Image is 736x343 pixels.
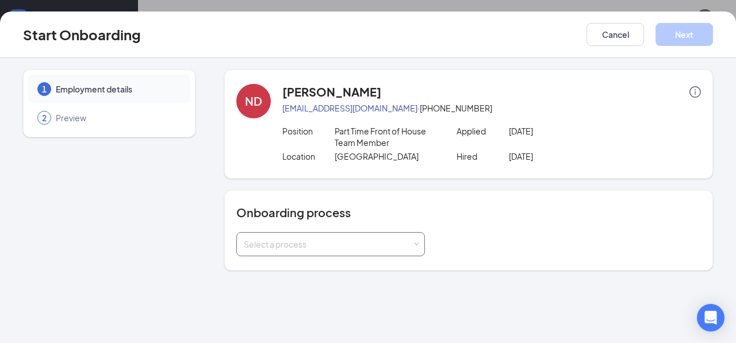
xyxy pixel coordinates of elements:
span: Employment details [56,83,179,95]
div: Select a process [244,238,412,250]
span: 1 [42,83,47,95]
p: [DATE] [509,125,614,137]
button: Next [655,23,713,46]
h3: Start Onboarding [23,25,141,44]
span: info-circle [689,86,701,98]
p: Hired [457,151,509,162]
p: [DATE] [509,151,614,162]
p: Position [282,125,335,137]
div: ND [245,93,262,109]
p: · [PHONE_NUMBER] [282,102,701,114]
a: [EMAIL_ADDRESS][DOMAIN_NAME] [282,103,417,113]
div: Open Intercom Messenger [697,304,724,332]
p: [GEOGRAPHIC_DATA] [335,151,439,162]
p: Location [282,151,335,162]
span: 2 [42,112,47,124]
button: Cancel [586,23,644,46]
span: Preview [56,112,179,124]
h4: [PERSON_NAME] [282,84,381,100]
h4: Onboarding process [236,205,701,221]
p: Applied [457,125,509,137]
p: Part Time Front of House Team Member [335,125,439,148]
